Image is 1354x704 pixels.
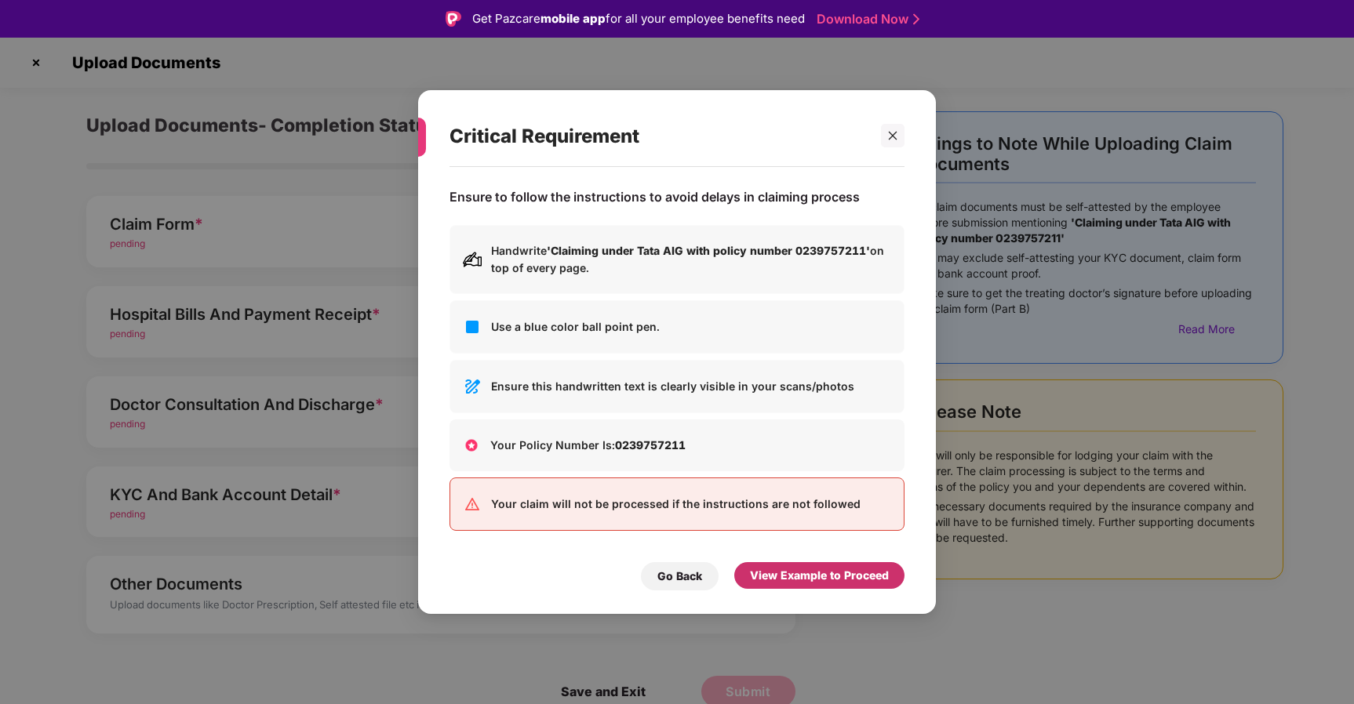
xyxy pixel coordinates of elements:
p: Ensure to follow the instructions to avoid delays in claiming process [450,189,860,205]
strong: mobile app [541,11,606,26]
div: Critical Requirement [450,106,867,167]
p: Ensure this handwritten text is clearly visible in your scans/photos [491,378,891,395]
p: Your claim will not be processed if the instructions are not followed [491,495,891,513]
img: svg+xml;base64,PHN2ZyB3aWR0aD0iMjAiIGhlaWdodD0iMjAiIHZpZXdCb3g9IjAgMCAyMCAyMCIgZmlsbD0ibm9uZSIgeG... [463,250,482,269]
div: Get Pazcare for all your employee benefits need [472,9,805,28]
img: Stroke [913,11,919,27]
img: svg+xml;base64,PHN2ZyB3aWR0aD0iMjQiIGhlaWdodD0iMjQiIHZpZXdCb3g9IjAgMCAyNCAyNCIgZmlsbD0ibm9uZSIgeG... [463,318,482,336]
p: Use a blue color ball point pen. [491,318,891,336]
p: Handwrite on top of every page. [491,242,891,277]
div: View Example to Proceed [750,567,889,584]
img: Logo [446,11,461,27]
img: svg+xml;base64,PHN2ZyB3aWR0aD0iMjQiIGhlaWdodD0iMjQiIHZpZXdCb3g9IjAgMCAyNCAyNCIgZmlsbD0ibm9uZSIgeG... [463,377,482,396]
img: +cAAAAASUVORK5CYII= [462,436,481,455]
span: close [887,130,898,141]
b: 0239757211 [615,438,686,452]
b: 'Claiming under Tata AIG with policy number 0239757211' [547,244,870,257]
img: svg+xml;base64,PHN2ZyB3aWR0aD0iMjQiIGhlaWdodD0iMjQiIHZpZXdCb3g9IjAgMCAyNCAyNCIgZmlsbD0ibm9uZSIgeG... [463,495,482,513]
div: Go Back [657,568,702,585]
a: Download Now [817,11,915,27]
p: Your Policy Number Is: [490,437,892,454]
